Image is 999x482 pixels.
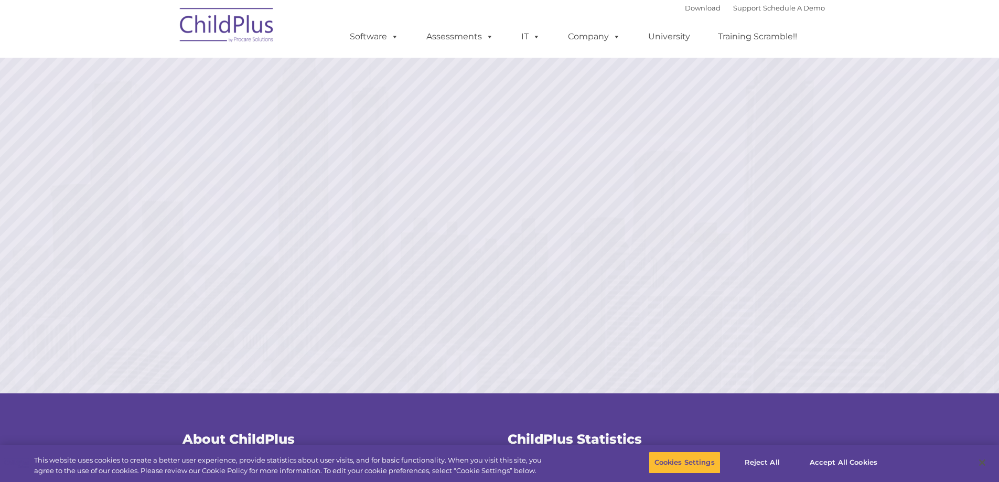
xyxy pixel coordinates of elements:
[182,431,295,447] span: About ChildPlus
[511,26,551,47] a: IT
[733,4,761,12] a: Support
[508,431,642,447] span: ChildPlus Statistics
[685,4,721,12] a: Download
[175,1,280,53] img: ChildPlus by Procare Solutions
[763,4,825,12] a: Schedule A Demo
[416,26,504,47] a: Assessments
[971,451,994,474] button: Close
[729,452,795,474] button: Reject All
[638,26,701,47] a: University
[34,455,550,476] div: This website uses cookies to create a better user experience, provide statistics about user visit...
[685,4,825,12] font: |
[339,26,409,47] a: Software
[707,26,808,47] a: Training Scramble!!
[557,26,631,47] a: Company
[679,282,845,326] a: Learn More
[649,452,721,474] button: Cookies Settings
[804,452,883,474] button: Accept All Cookies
